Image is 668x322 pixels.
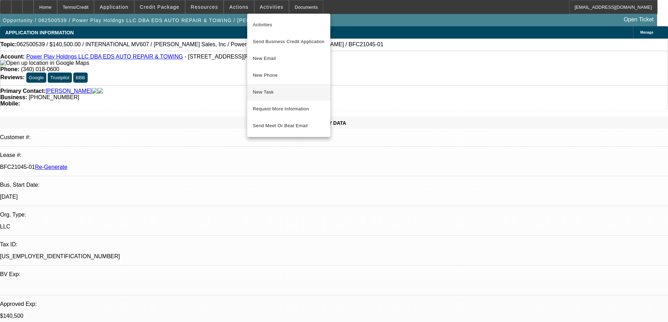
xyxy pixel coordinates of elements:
span: New Phone [253,71,325,80]
span: Activities [253,21,325,29]
span: Send Meet Or Beat Email [253,122,325,130]
span: New Email [253,54,325,63]
span: New Task [253,88,325,96]
span: Request More Information [253,105,325,113]
span: Send Business Credit Application [253,37,325,46]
